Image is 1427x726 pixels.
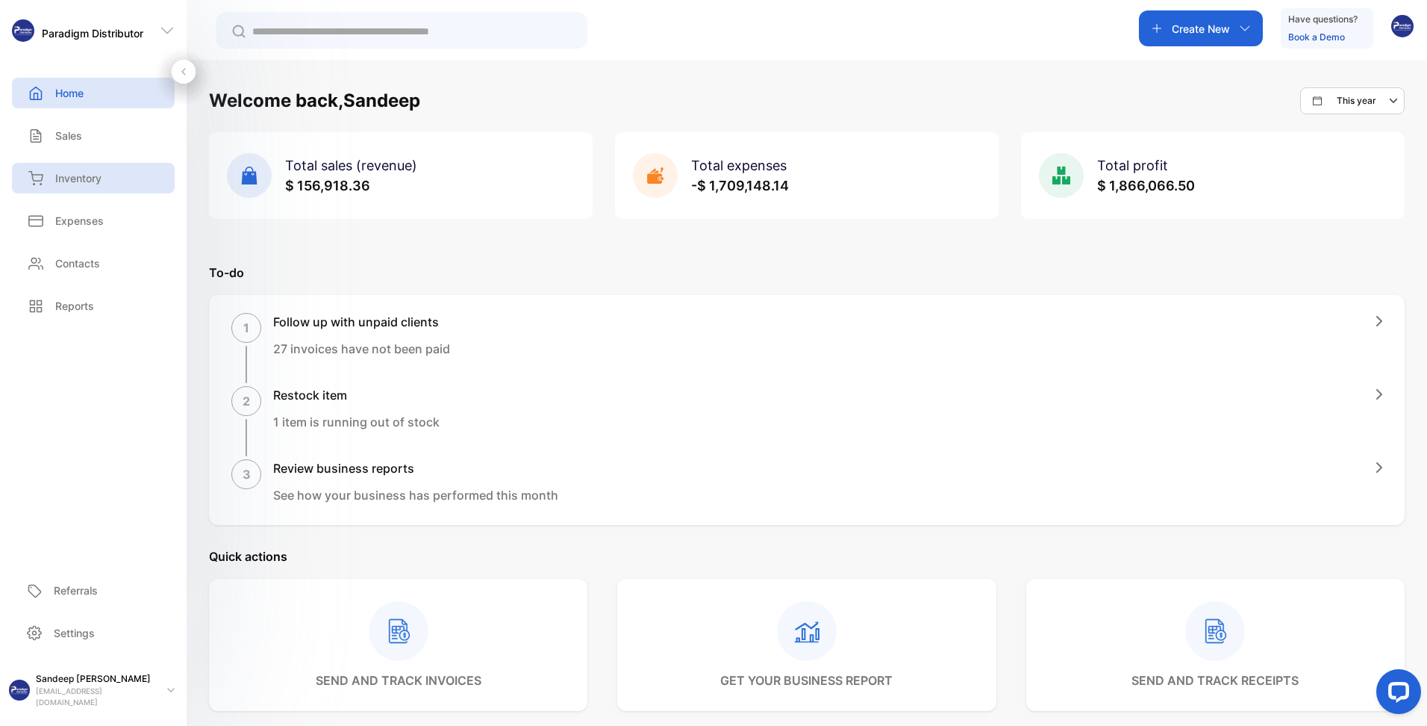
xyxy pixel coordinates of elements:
[1172,21,1230,37] p: Create New
[1288,31,1345,43] a: Book a Demo
[243,319,249,337] p: 1
[1139,10,1263,46] button: Create New
[1391,10,1414,46] button: avatar
[36,686,155,708] p: [EMAIL_ADDRESS][DOMAIN_NAME]
[1391,15,1414,37] img: avatar
[54,583,98,598] p: Referrals
[285,158,417,173] span: Total sales (revenue)
[42,25,143,41] p: Paradigm Distributor
[691,158,787,173] span: Total expenses
[691,178,789,193] span: -$ 1,709,148.14
[273,313,450,331] h1: Follow up with unpaid clients
[1337,94,1376,108] p: This year
[1097,158,1168,173] span: Total profit
[1300,87,1405,114] button: This year
[55,213,104,229] p: Expenses
[9,680,30,701] img: profile
[12,19,34,42] img: logo
[1131,671,1299,689] p: send and track receipts
[273,486,558,504] p: See how your business has performed this month
[273,459,558,477] h1: Review business reports
[1097,178,1195,193] span: $ 1,866,066.50
[1364,663,1427,726] iframe: LiveChat chat widget
[316,671,481,689] p: send and track invoices
[36,672,155,686] p: Sandeep [PERSON_NAME]
[209,264,1405,282] p: To-do
[273,386,440,404] h1: Restock item
[273,340,450,358] p: 27 invoices have not been paid
[209,87,420,114] h1: Welcome back, Sandeep
[55,85,84,101] p: Home
[209,547,1405,565] p: Quick actions
[273,413,440,431] p: 1 item is running out of stock
[243,392,250,410] p: 2
[55,128,82,143] p: Sales
[1288,12,1358,27] p: Have questions?
[55,170,102,186] p: Inventory
[55,255,100,271] p: Contacts
[720,671,893,689] p: get your business report
[54,625,95,641] p: Settings
[285,178,370,193] span: $ 156,918.36
[243,465,251,483] p: 3
[55,298,94,314] p: Reports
